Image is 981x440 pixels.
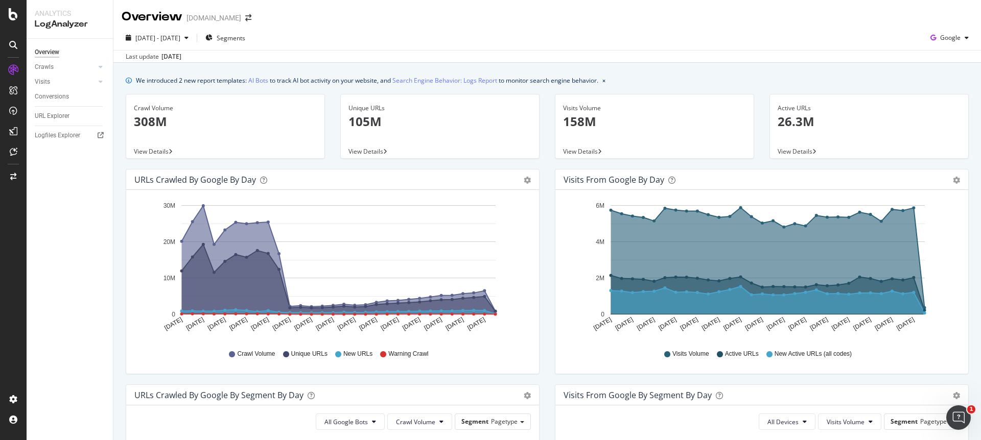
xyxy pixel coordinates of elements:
[891,417,918,426] span: Segment
[35,111,106,121] a: URL Explorer
[396,418,435,426] span: Crawl Volume
[35,91,106,102] a: Conversions
[291,350,328,358] span: Unique URLs
[614,316,635,332] text: [DATE]
[35,130,80,141] div: Logfiles Explorer
[348,113,531,130] p: 105M
[163,316,183,332] text: [DATE]
[163,275,175,282] text: 10M
[524,392,531,399] div: gear
[122,8,182,26] div: Overview
[237,350,275,358] span: Crawl Volume
[767,418,799,426] span: All Devices
[778,104,961,113] div: Active URLs
[172,311,175,318] text: 0
[126,75,969,86] div: info banner
[358,316,378,332] text: [DATE]
[809,316,829,332] text: [DATE]
[827,418,865,426] span: Visits Volume
[967,405,975,413] span: 1
[830,316,851,332] text: [DATE]
[953,177,960,184] div: gear
[759,413,815,430] button: All Devices
[387,413,452,430] button: Crawl Volume
[161,52,181,61] div: [DATE]
[134,104,317,113] div: Crawl Volume
[248,75,268,86] a: AI Bots
[926,30,973,46] button: Google
[185,316,205,332] text: [DATE]
[461,417,488,426] span: Segment
[135,34,180,42] span: [DATE] - [DATE]
[445,316,465,332] text: [DATE]
[380,316,400,332] text: [DATE]
[600,73,608,88] button: close banner
[134,113,317,130] p: 308M
[134,198,527,340] svg: A chart.
[787,316,807,332] text: [DATE]
[315,316,335,332] text: [DATE]
[35,91,69,102] div: Conversions
[775,350,852,358] span: New Active URLs (all codes)
[679,316,699,332] text: [DATE]
[35,77,96,87] a: Visits
[596,202,604,209] text: 6M
[348,147,383,156] span: View Details
[744,316,764,332] text: [DATE]
[636,316,656,332] text: [DATE]
[136,75,598,86] div: We introduced 2 new report templates: to track AI bot activity on your website, and to monitor se...
[765,316,786,332] text: [DATE]
[895,316,916,332] text: [DATE]
[271,316,292,332] text: [DATE]
[564,198,956,340] svg: A chart.
[348,104,531,113] div: Unique URLs
[563,113,746,130] p: 158M
[126,52,181,61] div: Last update
[343,350,372,358] span: New URLs
[524,177,531,184] div: gear
[940,33,961,42] span: Google
[401,316,422,332] text: [DATE]
[228,316,248,332] text: [DATE]
[778,113,961,130] p: 26.3M
[163,238,175,246] text: 20M
[423,316,443,332] text: [DATE]
[564,175,664,185] div: Visits from Google by day
[250,316,270,332] text: [DATE]
[206,316,227,332] text: [DATE]
[388,350,428,358] span: Warning Crawl
[672,350,709,358] span: Visits Volume
[700,316,721,332] text: [DATE]
[35,62,96,72] a: Crawls
[163,202,175,209] text: 30M
[563,147,598,156] span: View Details
[245,14,251,21] div: arrow-right-arrow-left
[466,316,486,332] text: [DATE]
[336,316,357,332] text: [DATE]
[874,316,894,332] text: [DATE]
[596,238,604,246] text: 4M
[35,77,50,87] div: Visits
[217,34,245,42] span: Segments
[134,175,256,185] div: URLs Crawled by Google by day
[953,392,960,399] div: gear
[920,417,947,426] span: Pagetype
[35,8,105,18] div: Analytics
[818,413,881,430] button: Visits Volume
[134,390,303,400] div: URLs Crawled by Google By Segment By Day
[35,18,105,30] div: LogAnalyzer
[35,111,69,121] div: URL Explorer
[722,316,742,332] text: [DATE]
[852,316,873,332] text: [DATE]
[725,350,759,358] span: Active URLs
[491,417,518,426] span: Pagetype
[596,275,604,282] text: 2M
[35,62,54,72] div: Crawls
[564,390,712,400] div: Visits from Google By Segment By Day
[35,130,106,141] a: Logfiles Explorer
[601,311,604,318] text: 0
[316,413,385,430] button: All Google Bots
[134,147,169,156] span: View Details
